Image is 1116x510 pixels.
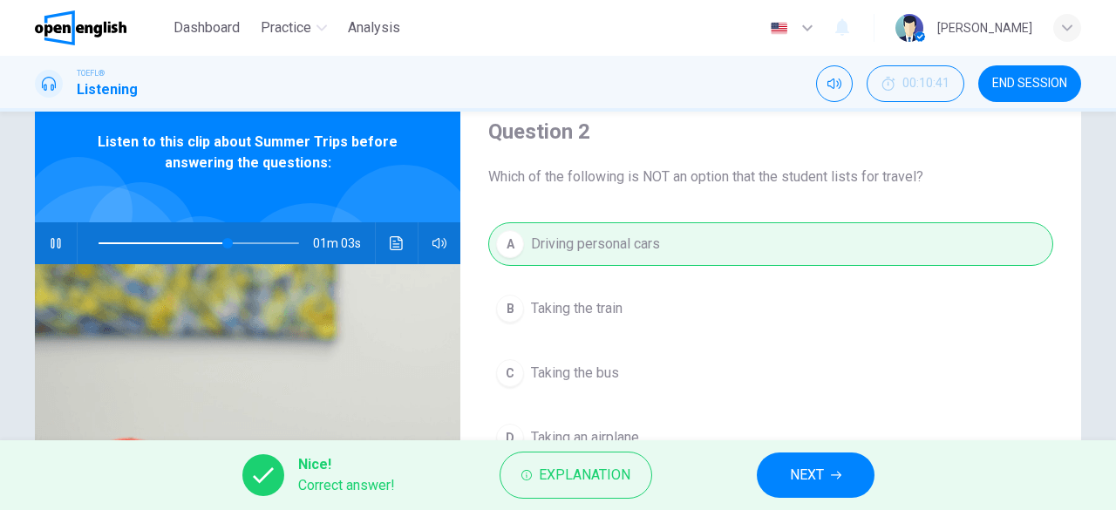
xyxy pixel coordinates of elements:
[167,12,247,44] button: Dashboard
[35,10,167,45] a: OpenEnglish logo
[313,222,375,264] span: 01m 03s
[174,17,240,38] span: Dashboard
[488,118,1053,146] h4: Question 2
[539,463,630,487] span: Explanation
[937,17,1032,38] div: [PERSON_NAME]
[254,12,334,44] button: Practice
[500,452,652,499] button: Explanation
[902,77,949,91] span: 00:10:41
[895,14,923,42] img: Profile picture
[867,65,964,102] div: Hide
[298,454,395,475] span: Nice!
[298,475,395,496] span: Correct answer!
[488,167,1053,187] span: Which of the following is NOT an option that the student lists for travel?
[816,65,853,102] div: Mute
[790,463,824,487] span: NEXT
[978,65,1081,102] button: END SESSION
[77,67,105,79] span: TOEFL®
[768,22,790,35] img: en
[35,10,126,45] img: OpenEnglish logo
[383,222,411,264] button: Click to see the audio transcription
[77,79,138,100] h1: Listening
[757,452,874,498] button: NEXT
[348,17,400,38] span: Analysis
[341,12,407,44] button: Analysis
[992,77,1067,91] span: END SESSION
[261,17,311,38] span: Practice
[867,65,964,102] button: 00:10:41
[92,132,404,173] span: Listen to this clip about Summer Trips before answering the questions:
